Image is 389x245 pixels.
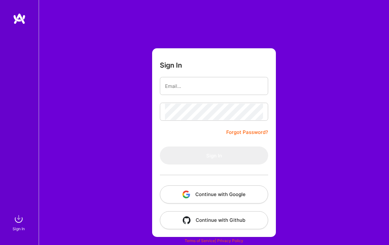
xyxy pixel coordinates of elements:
[12,212,25,225] img: sign in
[217,238,243,243] a: Privacy Policy
[39,226,389,242] div: © 2025 ATeams Inc., All rights reserved.
[226,128,268,136] a: Forgot Password?
[13,13,26,24] img: logo
[165,78,263,94] input: Email...
[13,225,25,232] div: Sign In
[160,146,268,165] button: Sign In
[183,216,190,224] img: icon
[14,212,25,232] a: sign inSign In
[182,191,190,198] img: icon
[185,238,243,243] span: |
[160,61,182,69] h3: Sign In
[185,238,215,243] a: Terms of Service
[160,185,268,203] button: Continue with Google
[160,211,268,229] button: Continue with Github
